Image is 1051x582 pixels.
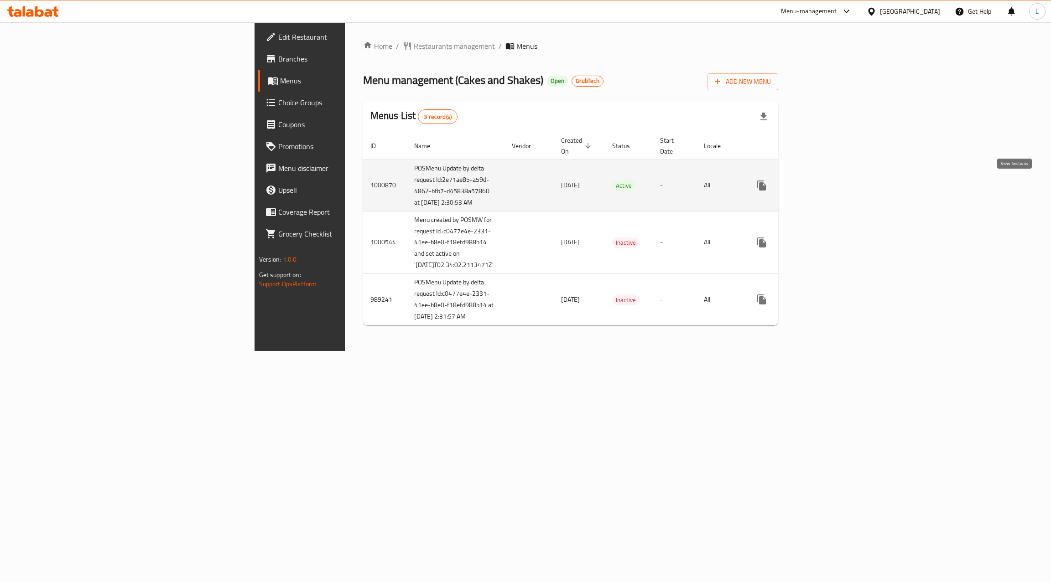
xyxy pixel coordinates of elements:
div: Total records count [418,109,458,124]
span: [DATE] [561,294,580,305]
td: All [697,274,744,325]
span: L [1035,6,1039,16]
span: Active [612,180,635,191]
td: - [653,274,697,325]
a: Coverage Report [258,201,430,223]
span: 1.0.0 [283,253,297,265]
span: [DATE] [561,236,580,248]
span: Created On [561,135,594,157]
span: Restaurants management [414,41,495,52]
button: more [751,175,773,196]
span: Grocery Checklist [278,228,423,239]
a: Menus [258,70,430,92]
span: Menu disclaimer [278,163,423,174]
span: ID [370,140,388,151]
span: Menus [516,41,537,52]
th: Actions [744,132,846,160]
a: Support.OpsPlatform [259,278,317,290]
button: more [751,288,773,310]
button: more [751,232,773,253]
li: / [499,41,502,52]
span: Add New Menu [715,76,771,88]
div: Menu-management [781,6,837,17]
button: Change Status [773,288,795,310]
span: Coupons [278,119,423,130]
span: Edit Restaurant [278,31,423,42]
span: Choice Groups [278,97,423,108]
span: [DATE] [561,179,580,191]
span: Menu management ( Cakes and Shakes ) [363,70,543,90]
td: Menu created by POSMW for request Id :c0477e4e-2331-41ee-b8e0-f18efd988b14 and set active on '[DA... [407,211,505,274]
div: Open [547,76,568,87]
div: Export file [753,106,775,128]
td: - [653,211,697,274]
span: Version: [259,253,281,265]
button: Add New Menu [708,73,778,90]
nav: breadcrumb [363,41,779,52]
span: Inactive [612,295,640,305]
button: Change Status [773,232,795,253]
div: Active [612,180,635,191]
a: Menu disclaimer [258,157,430,179]
span: Open [547,77,568,85]
a: Edit Restaurant [258,26,430,48]
span: 3 record(s) [418,113,457,121]
span: Upsell [278,185,423,196]
h2: Menus List [370,109,458,124]
table: enhanced table [363,132,846,326]
span: Name [414,140,442,151]
td: All [697,211,744,274]
span: Status [612,140,642,151]
a: Branches [258,48,430,70]
span: Menus [280,75,423,86]
span: Start Date [660,135,686,157]
span: Get support on: [259,269,301,281]
div: Inactive [612,237,640,248]
div: [GEOGRAPHIC_DATA] [880,6,940,16]
a: Promotions [258,135,430,157]
td: POSMenu Update by delta request Id:2e71ae85-a59d-4862-bfb7-d45838a57860 at [DATE] 2:30:53 AM [407,160,505,211]
span: Promotions [278,141,423,152]
a: Upsell [258,179,430,201]
a: Grocery Checklist [258,223,430,245]
span: Branches [278,53,423,64]
td: - [653,160,697,211]
span: Vendor [512,140,543,151]
td: All [697,160,744,211]
a: Restaurants management [403,41,495,52]
span: GrubTech [572,77,603,85]
span: Coverage Report [278,206,423,217]
span: Inactive [612,237,640,248]
td: POSMenu Update by delta request Id:c0477e4e-2331-41ee-b8e0-f18efd988b14 at [DATE] 2:31:57 AM [407,274,505,325]
a: Choice Groups [258,92,430,113]
span: Locale [704,140,733,151]
a: Coupons [258,113,430,135]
